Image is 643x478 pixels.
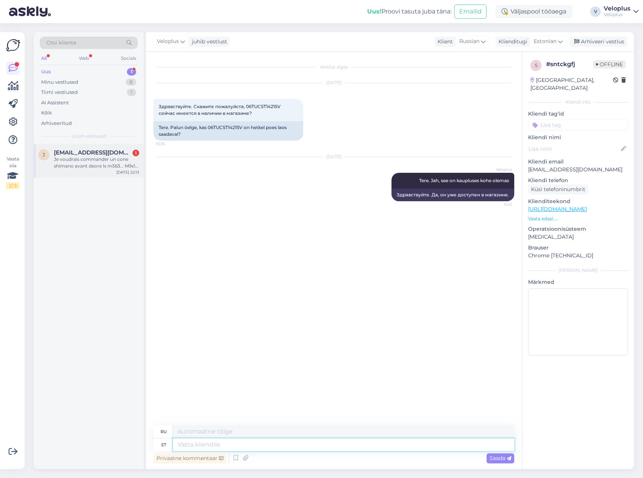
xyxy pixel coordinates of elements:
span: Jeromelauga@laposte.net [54,149,132,156]
p: Kliendi email [528,158,628,166]
div: Web [77,53,91,63]
img: Askly Logo [6,38,20,52]
div: Privaatne kommentaar [153,453,226,463]
div: Klient [435,38,453,46]
div: [PERSON_NAME] [528,267,628,274]
div: Proovi tasuta juba täna: [367,7,451,16]
p: Chrome [TECHNICAL_ID] [528,252,628,260]
div: Küsi telefoninumbrit [528,184,588,194]
div: Tere. Palun öelge, kas 06TUCST1421SV on hetkel poes laos saadaval? [153,121,303,141]
span: Veloplus [484,167,512,172]
p: Kliendi nimi [528,134,628,141]
div: Kõik [41,109,52,117]
div: Vaata siia [6,156,19,189]
span: Здравствуйте. Скажите пожалуйста, 06TUCST1421SV сейчас имеется в наличии в магазине? [159,104,282,116]
div: [DATE] [153,79,514,86]
p: Brauser [528,244,628,252]
div: juhib vestlust [189,38,227,46]
div: AI Assistent [41,99,69,107]
div: Väljaspool tööaega [496,5,572,18]
div: All [40,53,48,63]
div: 1 [132,150,139,156]
div: Socials [119,53,138,63]
p: Kliendi telefon [528,177,628,184]
div: ru [161,425,167,438]
div: [GEOGRAPHIC_DATA], [GEOGRAPHIC_DATA] [530,76,613,92]
span: Offline [593,60,626,68]
b: Uus! [367,8,381,15]
button: Emailid [454,4,487,19]
p: Klienditeekond [528,197,628,205]
div: 1 [127,89,136,96]
p: [MEDICAL_DATA] [528,233,628,241]
a: VeloplusVeloplus [604,6,639,18]
p: Kliendi tag'id [528,110,628,118]
a: [URL][DOMAIN_NAME] [528,206,587,212]
div: Minu vestlused [41,79,78,86]
div: Vestlus algas [153,64,514,70]
div: Veloplus [604,6,630,12]
span: 10:35 [156,141,184,147]
p: [EMAIL_ADDRESS][DOMAIN_NAME] [528,166,628,174]
div: # sntckgfj [546,60,593,69]
span: Otsi kliente [46,39,76,47]
input: Lisa nimi [528,145,619,153]
div: Arhiveeritud [41,120,72,127]
div: Kliendi info [528,99,628,105]
div: Arhiveeri vestlus [570,37,627,47]
div: 1 [127,68,136,76]
span: Saada [490,455,511,462]
span: Russian [459,37,479,46]
div: Tiimi vestlused [41,89,78,96]
div: Klienditugi [496,38,527,46]
p: Operatsioonisüsteem [528,225,628,233]
p: Vaata edasi ... [528,215,628,222]
span: Uued vestlused [71,133,106,140]
span: 9:42 [484,202,512,207]
span: Estonian [534,37,557,46]
div: V [590,6,601,17]
p: Märkmed [528,278,628,286]
div: [DATE] [153,153,514,160]
span: J [43,152,45,157]
span: s [535,62,537,68]
span: Veloplus [157,37,179,46]
div: 8 [126,79,136,86]
div: Здравствуйте. Да, он уже доступен в магазине. [391,189,514,201]
span: Tere. Jah, see on kaupluses kohe olemas [419,178,509,183]
div: [DATE] 22:13 [116,169,139,175]
input: Lisa tag [528,119,628,131]
div: Veloplus [604,12,630,18]
div: 2 / 3 [6,183,19,189]
div: Uus [41,68,51,76]
div: Je voudrais commander un cone shimano avant deore lx m563... M9x12. 8. [54,156,139,169]
div: et [161,438,166,451]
